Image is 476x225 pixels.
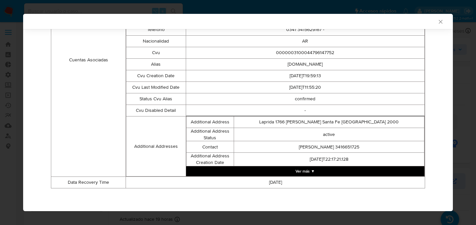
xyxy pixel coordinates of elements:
button: Cerrar ventana [437,18,443,24]
td: Cvu [126,47,186,59]
td: 0000003100044796147752 [186,47,424,59]
td: active [234,128,424,141]
td: Additional Address Creation Date [186,153,234,166]
td: Additional Address Status [186,128,234,141]
td: [DATE] [126,177,425,188]
td: Cvu Creation Date [126,70,186,82]
td: Cvu Disabled Detail [126,105,186,116]
td: confirmed [186,93,424,105]
td: [DATE]T19:59:13 [186,70,424,82]
td: Nacionalidad [126,36,186,47]
td: Cvu Last Modified Date [126,82,186,93]
td: [DATE]T22:17:21.128 [234,153,424,166]
td: Additional Addresses [126,116,186,176]
td: Laprida 1766 [PERSON_NAME] Santa Fe [GEOGRAPHIC_DATA] 2000 [234,116,424,128]
td: Data Recovery Time [51,177,126,188]
td: - [186,105,424,116]
td: [PERSON_NAME] 3416651725 [234,141,424,153]
button: Expand array [186,166,424,176]
td: Contact [186,141,234,153]
td: [DOMAIN_NAME] [186,59,424,70]
td: [DATE]T11:55:20 [186,82,424,93]
td: Status Cvu Alias [126,93,186,105]
td: Alias [126,59,186,70]
td: Additional Address [186,116,234,128]
td: AR [186,36,424,47]
div: closure-recommendation-modal [23,14,453,211]
td: Telefono [126,24,186,36]
td: 0341 3415629167 - [186,24,424,36]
